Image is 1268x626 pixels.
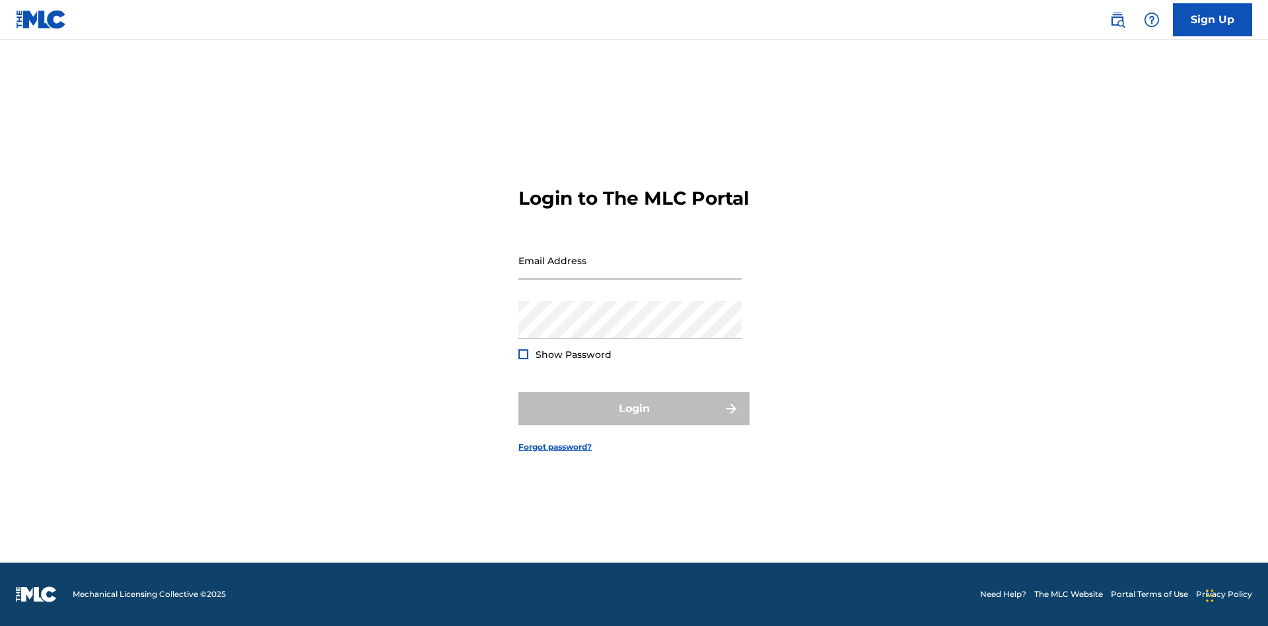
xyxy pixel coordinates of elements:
img: MLC Logo [16,10,67,29]
h3: Login to The MLC Portal [518,187,749,210]
a: Public Search [1104,7,1131,33]
a: The MLC Website [1034,588,1103,600]
a: Forgot password? [518,441,592,453]
img: search [1109,12,1125,28]
img: logo [16,586,57,602]
div: Help [1139,7,1165,33]
span: Show Password [536,349,612,361]
a: Need Help? [980,588,1026,600]
a: Privacy Policy [1196,588,1252,600]
div: Drag [1206,576,1214,615]
iframe: Chat Widget [1202,563,1268,626]
a: Sign Up [1173,3,1252,36]
img: help [1144,12,1160,28]
span: Mechanical Licensing Collective © 2025 [73,588,226,600]
a: Portal Terms of Use [1111,588,1188,600]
